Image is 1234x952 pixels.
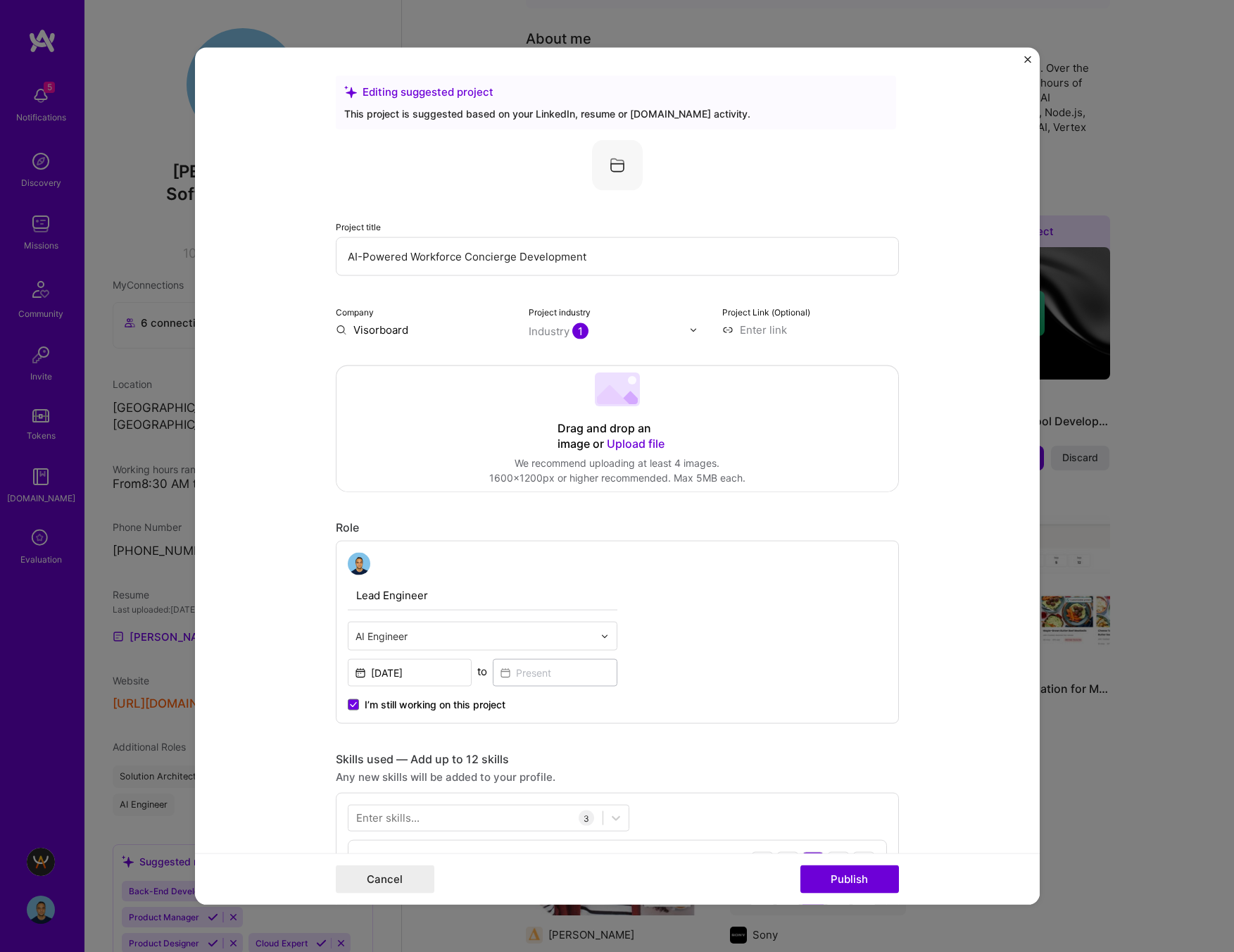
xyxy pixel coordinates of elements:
label: Company [336,307,374,318]
div: Skills used — Add up to 12 skills [336,752,899,767]
img: Company logo [592,140,643,191]
div: Industry [529,324,588,339]
button: Close [1024,56,1031,71]
input: Role Name [348,581,617,610]
div: 3 [802,852,824,875]
div: Drag and drop an image or Upload fileWe recommend uploading at least 4 images.1600x1200px or high... [336,365,899,492]
input: Enter the name of the project [336,237,899,276]
button: Cancel [336,865,434,893]
input: Date [348,659,472,687]
span: 1 [572,323,588,339]
div: to [477,664,487,679]
input: Present [493,659,617,687]
img: drop icon [600,632,609,640]
div: Role [336,520,899,535]
span: Upload file [607,437,665,451]
div: 5 [852,852,875,875]
label: Project Link (Optional) [722,307,810,318]
div: This project is suggested based on your LinkedIn, resume or [DOMAIN_NAME] activity. [344,106,888,121]
div: Any new skills will be added to your profile. [336,770,899,784]
div: 2 [776,852,799,875]
span: I’m still working on this project [365,698,505,712]
div: Editing suggested project [344,84,888,99]
div: We recommend uploading at least 4 images. [489,456,745,470]
div: Enter skills... [356,810,420,825]
input: Enter link [722,322,899,337]
div: 4 [827,852,850,875]
input: Enter name or website [336,322,512,337]
button: Publish [800,865,899,893]
div: 3 [579,810,594,826]
label: Project title [336,222,381,232]
div: Drag and drop an image or [558,421,677,452]
div: 1600x1200px or higher recommended. Max 5MB each. [489,470,745,485]
i: icon SuggestedTeams [344,85,357,98]
label: Project industry [529,307,591,318]
img: drop icon [689,325,698,334]
div: 1 [751,852,774,875]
